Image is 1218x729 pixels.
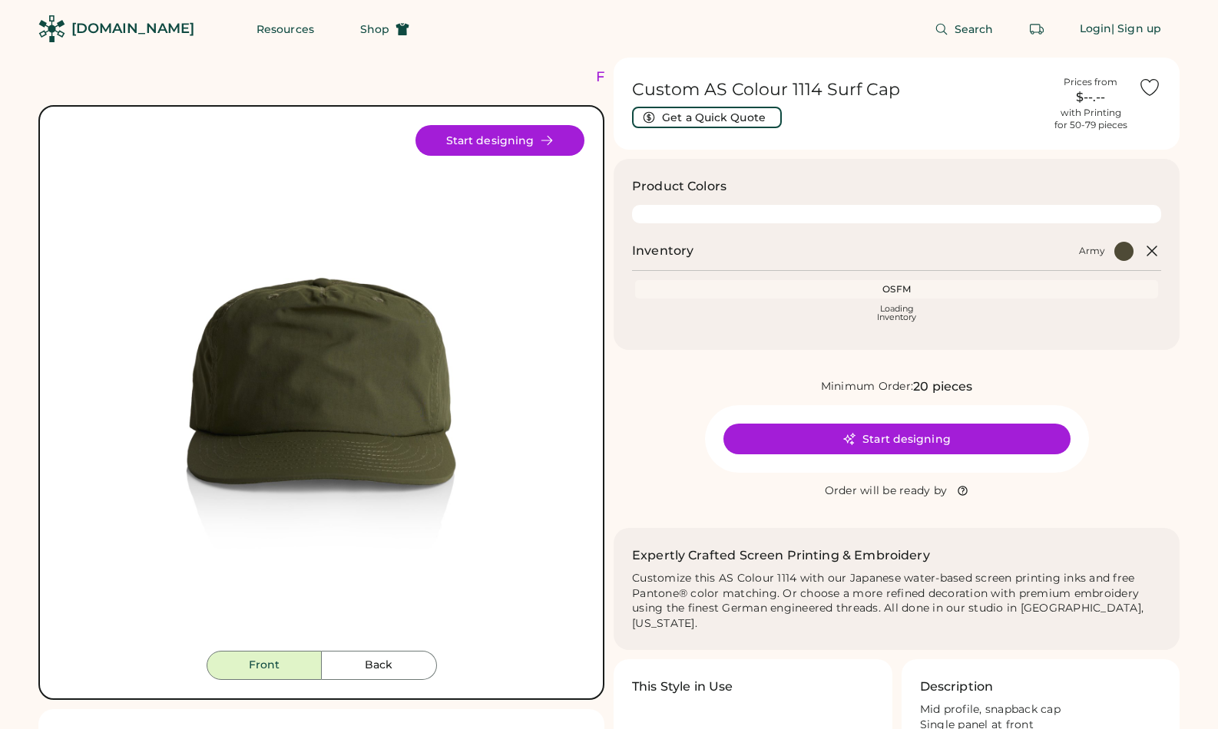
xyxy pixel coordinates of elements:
button: Search [916,14,1012,45]
div: Login [1080,21,1112,37]
div: Army [1079,245,1105,257]
h3: Product Colors [632,177,726,196]
div: Minimum Order: [821,379,914,394]
div: 1114 Style Image [58,125,584,651]
div: Loading Inventory [877,305,916,322]
h3: This Style in Use [632,678,733,696]
button: Back [322,651,437,680]
div: with Printing for 50-79 pieces [1054,107,1127,131]
h1: Custom AS Colour 1114 Surf Cap [632,79,1043,101]
div: $--.-- [1052,88,1129,107]
div: FREE SHIPPING [596,67,728,87]
span: Shop [360,24,389,35]
h2: Expertly Crafted Screen Printing & Embroidery [632,546,930,565]
button: Resources [238,14,333,45]
button: Retrieve an order [1021,14,1052,45]
h3: Description [920,678,994,696]
div: Order will be ready by [825,483,948,499]
span: Search [955,24,994,35]
button: Start designing [415,125,584,156]
button: Start designing [723,424,1071,454]
img: 1114 - Army Front Image [58,125,584,651]
div: OSFM [638,283,1155,295]
button: Shop [342,14,428,45]
h2: Inventory [632,242,693,260]
div: Customize this AS Colour 1114 with our Japanese water-based screen printing inks and free Pantone... [632,571,1161,632]
div: 20 pieces [913,378,972,396]
div: | Sign up [1111,21,1161,37]
div: [DOMAIN_NAME] [71,19,194,38]
img: Rendered Logo - Screens [38,15,65,42]
div: Prices from [1064,76,1117,88]
button: Front [207,651,322,680]
button: Get a Quick Quote [632,107,782,128]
